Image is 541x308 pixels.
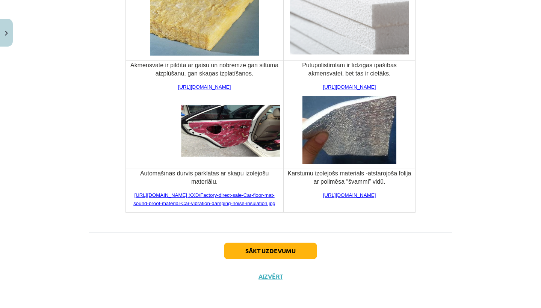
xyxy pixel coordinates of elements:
[178,84,231,90] a: [URL][DOMAIN_NAME]
[130,62,278,77] span: Akmensvate ir pildīta ar gaisu un nobremzē gan siltuma aizplūšanu, gan skaņas izplatīšanos.
[302,62,397,77] span: Putupolistirolam ir līdzīgas īpašības akmensvatei, bet tas ir cietāks.
[5,31,8,36] img: icon-close-lesson-0947bae3869378f0d4975bcd49f059093ad1ed9edebbc8119c70593378902aed.svg
[287,170,411,185] span: Karstumu izolējošs materiāls -atstarojoša folija ar polimēsa “švammi” vidū.
[224,243,317,259] button: Sākt uzdevumu
[323,84,376,90] a: [URL][DOMAIN_NAME]
[302,96,396,164] img: heat insulation material Cheaper Than Retail Price&gt; Buy Clothing, Accessories and lifestyle pr...
[140,170,269,185] span: Automašīnas durvis pārklātas ar skaņu izolējošu materiālu.
[323,192,376,198] a: [URL][DOMAIN_NAME]
[181,96,280,164] img: Factory direct sale Car floor mat sound proof material Car vibration damping noise insulation|car...
[133,192,275,206] a: [URL][DOMAIN_NAME] XXD/Factory-direct-sale-Car-floor-mat-sound-proof-material-Car-vibration-dampi...
[256,273,285,280] button: Aizvērt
